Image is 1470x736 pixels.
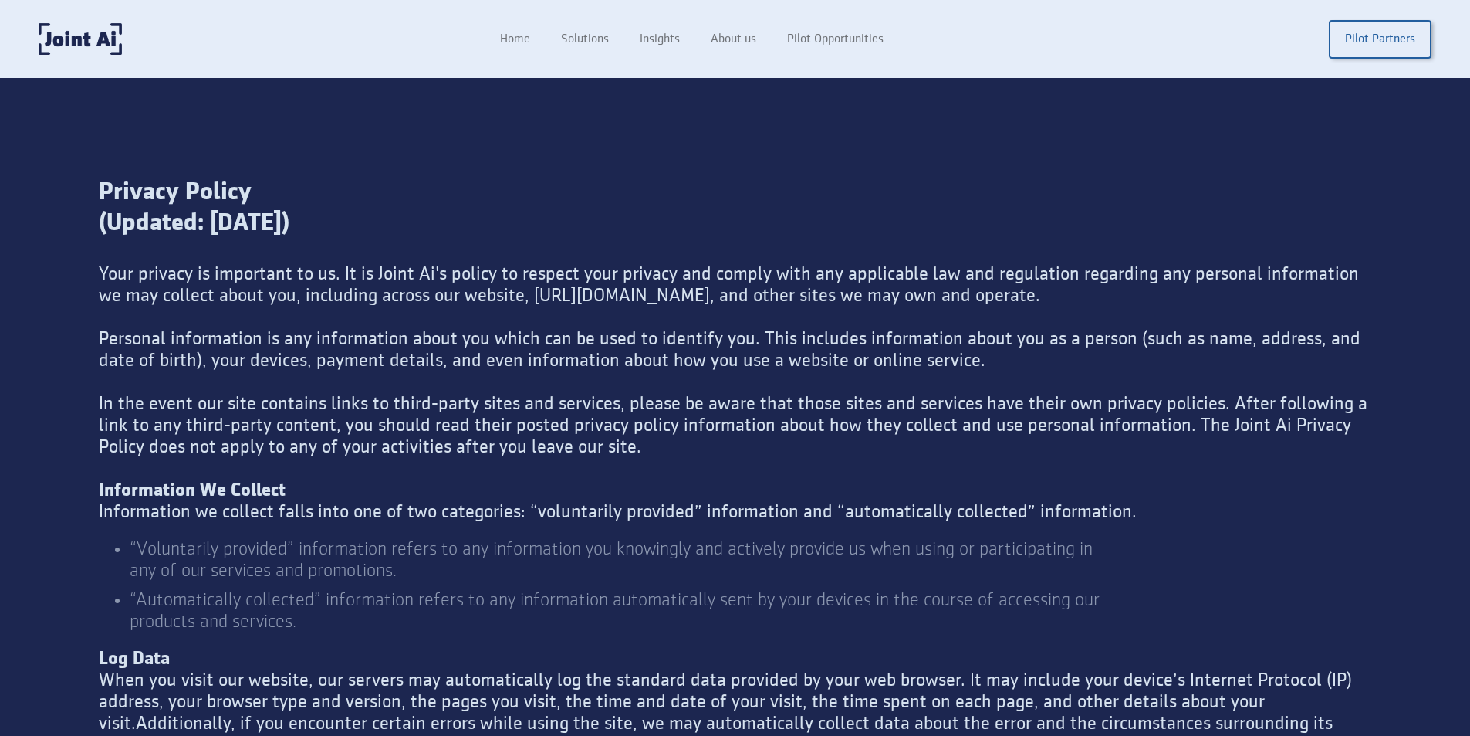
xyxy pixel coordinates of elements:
[99,263,1371,523] div: Your privacy is important to us. It is Joint Ai's policy to respect your privacy and comply with ...
[99,177,1371,263] div: Privacy Policy (Updated: [DATE])
[772,25,899,54] a: Pilot Opportunities
[99,650,170,668] strong: Log Data
[130,589,1117,633] li: “Automatically collected” information refers to any information automatically sent by your device...
[624,25,695,54] a: Insights
[1329,20,1431,59] a: Pilot Partners
[485,25,546,54] a: Home
[39,23,122,55] a: home
[546,25,624,54] a: Solutions
[695,25,772,54] a: About us
[99,481,286,500] strong: Information We Collect
[130,538,1117,582] li: “Voluntarily provided” information refers to any information you knowingly and actively provide u...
